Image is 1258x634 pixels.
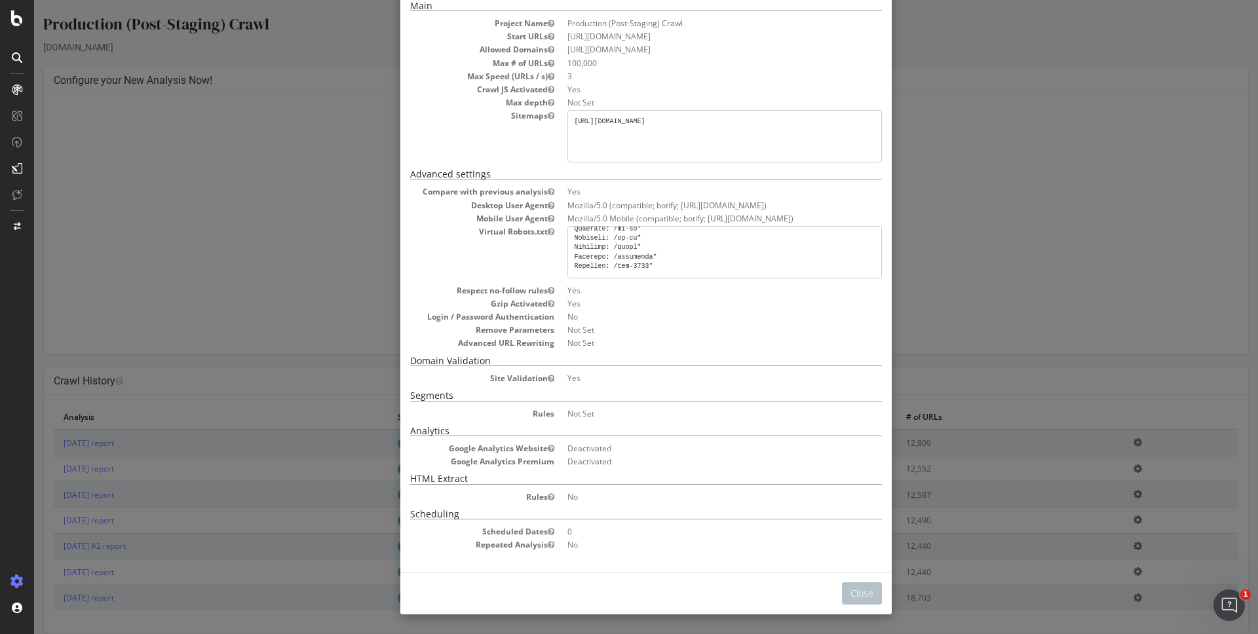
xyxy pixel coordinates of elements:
h5: HTML Extract [376,474,848,484]
iframe: Intercom live chat [1213,589,1245,621]
dd: Yes [533,186,848,197]
dd: Deactivated [533,456,848,467]
dt: Repeated Analysis [376,539,520,550]
dt: Google Analytics Premium [376,456,520,467]
dd: 100,000 [533,58,848,69]
dt: Gzip Activated [376,298,520,309]
h5: Scheduling [376,509,848,519]
h5: Main [376,1,848,11]
dt: Project Name [376,18,520,29]
dt: Max Speed (URLs / s) [376,71,520,82]
dt: Desktop User Agent [376,200,520,211]
dd: [URL][DOMAIN_NAME] [533,31,848,42]
h5: Analytics [376,426,848,436]
dt: Rules [376,491,520,502]
dd: Not Set [533,408,848,419]
dt: Login / Password Authentication [376,311,520,322]
pre: Lore-ipsum: * # Dolorsitame Consecte: /adip/ Elitsedd: /eiusmodt/ Incididu: /utla/ # Etdol Magnaa... [533,226,848,278]
h5: Advanced settings [376,169,848,179]
dd: Not Set [533,97,848,108]
dt: Start URLs [376,31,520,42]
dd: Yes [533,285,848,296]
dt: Scheduled Dates [376,526,520,537]
dd: 0 [533,526,848,537]
dd: No [533,491,848,502]
dt: Rules [376,408,520,419]
dt: Compare with previous analysis [376,186,520,197]
dd: Mozilla/5.0 (compatible; botify; [URL][DOMAIN_NAME]) [533,200,848,211]
dd: 3 [533,71,848,82]
h5: Domain Validation [376,356,848,366]
span: 1 [1240,589,1251,600]
dd: Production (Post-Staging) Crawl [533,18,848,29]
dt: Remove Parameters [376,324,520,335]
dd: Not Set [533,337,848,348]
li: [URL][DOMAIN_NAME] [533,44,848,55]
dt: Google Analytics Website [376,443,520,454]
dd: No [533,539,848,550]
dd: Yes [533,373,848,384]
dd: Not Set [533,324,848,335]
dt: Max depth [376,97,520,108]
dt: Site Validation [376,373,520,384]
dt: Crawl JS Activated [376,84,520,95]
dt: Advanced URL Rewriting [376,337,520,348]
dd: Mozilla/5.0 Mobile (compatible; botify; [URL][DOMAIN_NAME]) [533,213,848,224]
h5: Segments [376,390,848,401]
dt: Allowed Domains [376,44,520,55]
dd: Yes [533,84,848,95]
dt: Respect no-follow rules [376,285,520,296]
dd: Yes [533,298,848,309]
button: Close [808,582,848,605]
pre: [URL][DOMAIN_NAME] [533,110,848,162]
dd: Deactivated [533,443,848,454]
dd: No [533,311,848,322]
dt: Virtual Robots.txt [376,226,520,237]
dt: Sitemaps [376,110,520,121]
dt: Mobile User Agent [376,213,520,224]
dt: Max # of URLs [376,58,520,69]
